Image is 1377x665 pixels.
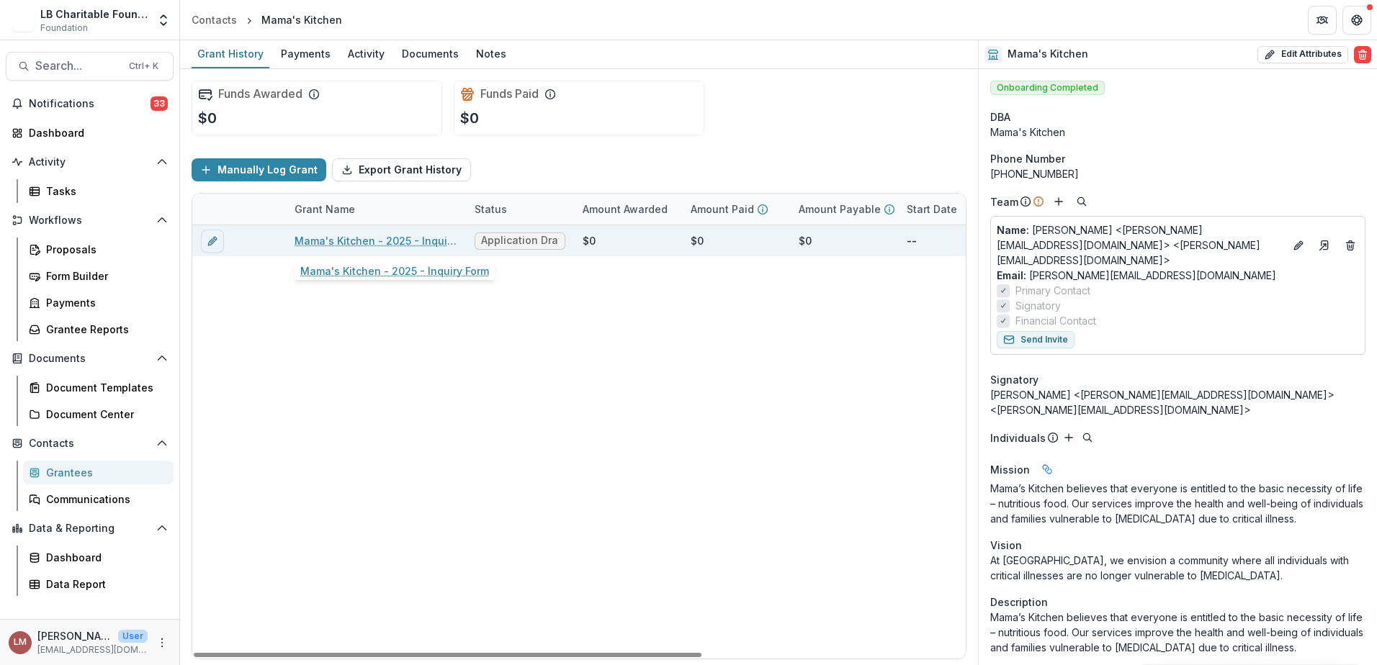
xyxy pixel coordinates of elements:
h2: Funds Awarded [218,87,302,101]
span: Financial Contact [1015,313,1096,328]
span: Mission [990,462,1030,477]
button: Send Invite [997,331,1075,348]
nav: breadcrumb [186,9,348,30]
a: Go to contact [1313,234,1336,257]
div: Amount Payable [790,194,898,225]
a: Documents [396,40,465,68]
button: Edit Attributes [1257,46,1348,63]
div: [PHONE_NUMBER] [990,166,1365,181]
button: Linked binding [1036,458,1059,481]
p: [PERSON_NAME] <[PERSON_NAME][EMAIL_ADDRESS][DOMAIN_NAME]> <[PERSON_NAME][EMAIL_ADDRESS][DOMAIN_NA... [997,222,1284,268]
div: Grantee Reports [46,322,162,337]
a: Form Builder [23,264,174,288]
a: Contacts [186,9,243,30]
span: Signatory [990,372,1039,387]
p: $0 [460,107,479,129]
span: Documents [29,353,151,365]
div: Proposals [46,242,162,257]
button: More [153,634,171,651]
div: Communications [46,492,162,507]
p: At [GEOGRAPHIC_DATA], we envision a community where all individuals with critical illnesses are n... [990,553,1365,583]
span: Search... [35,59,120,73]
span: Vision [990,538,1022,553]
a: Grantee Reports [23,317,174,341]
button: Get Help [1342,6,1371,35]
div: Amount Paid [682,194,790,225]
span: Workflows [29,214,151,227]
a: Activity [342,40,390,68]
p: Amount Payable [799,202,881,217]
div: Form Builder [46,268,162,284]
a: Email: [PERSON_NAME][EMAIL_ADDRESS][DOMAIN_NAME] [997,268,1276,283]
div: $0 [583,233,596,248]
button: Search... [6,52,174,81]
span: Foundation [40,22,88,35]
div: Dashboard [46,550,162,565]
div: Document Center [46,407,162,422]
div: [PERSON_NAME] <[PERSON_NAME][EMAIL_ADDRESS][DOMAIN_NAME]> <[PERSON_NAME][EMAIL_ADDRESS][DOMAIN_NA... [990,387,1365,417]
button: Open Workflows [6,209,174,232]
div: Mama's Kitchen [261,12,342,27]
span: Data & Reporting [29,522,151,535]
span: Onboarding Completed [990,81,1105,95]
a: Grantees [23,461,174,484]
button: Deletes [1342,237,1359,254]
div: Loida Mendoza [14,638,27,647]
div: Grant Name [286,202,364,217]
a: Mama's Kitchen - 2025 - Inquiry Form [295,233,457,248]
span: Description [990,594,1048,610]
div: Grant History [192,43,269,64]
span: DBA [990,109,1010,125]
div: Start Date [898,202,966,217]
div: Status [466,194,574,225]
div: Start Date [898,194,1006,225]
p: Mama’s Kitchen believes that everyone is entitled to the basic necessity of life – nutritious foo... [990,481,1365,526]
button: Edit [1290,237,1307,254]
button: Search [1079,429,1096,446]
button: edit [201,230,224,253]
div: $0 [691,233,704,248]
button: Add [1060,429,1077,446]
span: Activity [29,156,151,168]
a: Document Center [23,402,174,426]
span: Email: [997,269,1026,281]
a: Payments [23,291,174,315]
div: Document Templates [46,380,162,395]
button: Partners [1308,6,1337,35]
h2: Mama's Kitchen [1008,48,1088,60]
button: Search [1073,193,1090,210]
div: Amount Awarded [574,202,676,217]
p: -- [907,233,917,248]
p: Team [990,194,1018,209]
div: Payments [46,295,162,310]
div: $0 [799,233,812,248]
p: Mama’s Kitchen believes that everyone is entitled to the basic necessity of life – nutritious foo... [990,610,1365,655]
a: Dashboard [23,546,174,569]
a: Grant History [192,40,269,68]
span: Name : [997,224,1029,236]
button: Open entity switcher [153,6,174,35]
div: Grant Name [286,194,466,225]
span: Contacts [29,438,151,450]
div: Dashboard [29,125,162,140]
div: Contacts [192,12,237,27]
div: Ctrl + K [126,58,161,74]
a: Communications [23,487,174,511]
button: Open Activity [6,150,174,173]
p: User [118,630,148,643]
a: Notes [470,40,512,68]
a: Name: [PERSON_NAME] <[PERSON_NAME][EMAIL_ADDRESS][DOMAIN_NAME]> <[PERSON_NAME][EMAIL_ADDRESS][DOM... [997,222,1284,268]
a: Payments [275,40,336,68]
p: $0 [198,107,217,129]
div: Documents [396,43,465,64]
div: LB Charitable Foundation [40,6,148,22]
button: Notifications33 [6,92,174,115]
div: Amount Awarded [574,194,682,225]
img: LB Charitable Foundation [12,9,35,32]
p: [EMAIL_ADDRESS][DOMAIN_NAME] [37,643,148,656]
button: Manually Log Grant [192,158,326,181]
